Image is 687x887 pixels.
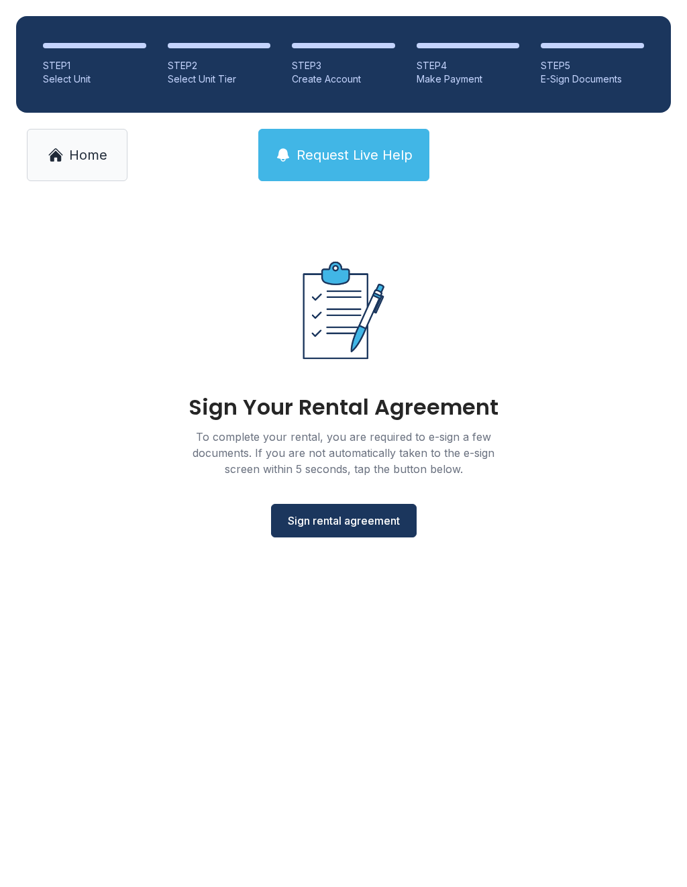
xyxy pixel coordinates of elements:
span: Sign rental agreement [288,513,400,529]
div: Sign Your Rental Agreement [189,397,498,418]
div: Create Account [292,72,395,86]
div: STEP 5 [541,59,644,72]
img: Rental agreement document illustration [274,240,413,380]
div: Select Unit [43,72,146,86]
div: Make Payment [417,72,520,86]
div: STEP 1 [43,59,146,72]
div: STEP 3 [292,59,395,72]
div: E-Sign Documents [541,72,644,86]
span: Home [69,146,107,164]
div: To complete your rental, you are required to e-sign a few documents. If you are not automatically... [176,429,511,477]
div: Select Unit Tier [168,72,271,86]
span: Request Live Help [297,146,413,164]
div: STEP 2 [168,59,271,72]
div: STEP 4 [417,59,520,72]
